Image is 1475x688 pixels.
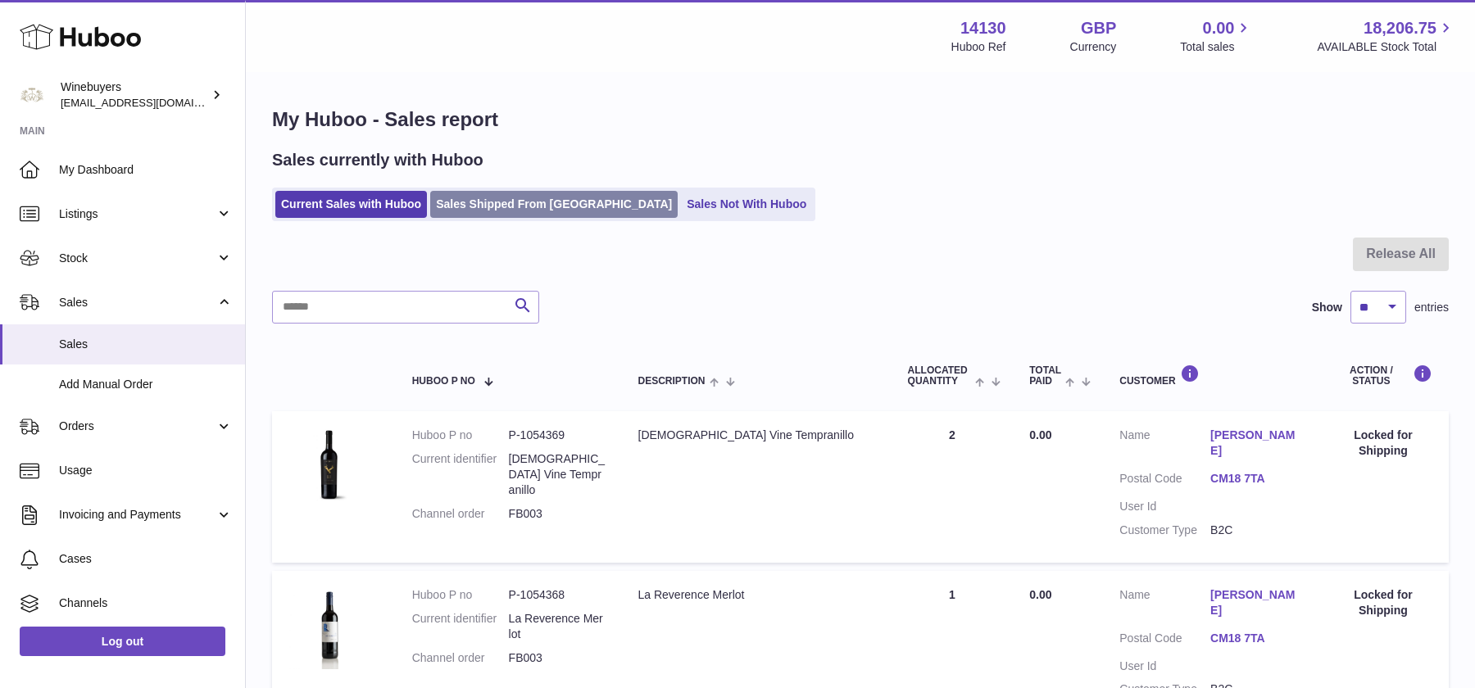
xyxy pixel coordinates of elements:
strong: GBP [1081,17,1116,39]
strong: 14130 [960,17,1006,39]
img: ben@winebuyers.com [20,83,44,107]
span: Add Manual Order [59,377,233,392]
a: CM18 7TA [1210,631,1301,646]
dd: La Reverence Merlot [509,611,606,642]
img: 1755000930.jpg [288,428,370,509]
dt: Name [1119,428,1210,463]
div: Action / Status [1334,364,1432,387]
dt: Channel order [412,650,509,666]
span: entries [1414,300,1449,315]
span: [EMAIL_ADDRESS][DOMAIN_NAME] [61,96,241,109]
td: 2 [892,411,1014,562]
a: CM18 7TA [1210,471,1301,487]
dt: Huboo P no [412,587,509,603]
div: Customer [1119,364,1301,387]
dt: Current identifier [412,611,509,642]
div: Currency [1070,39,1117,55]
span: Usage [59,463,233,478]
a: Current Sales with Huboo [275,191,427,218]
a: Sales Shipped From [GEOGRAPHIC_DATA] [430,191,678,218]
span: My Dashboard [59,162,233,178]
dt: Postal Code [1119,471,1210,491]
div: Winebuyers [61,79,208,111]
span: Total paid [1029,365,1061,387]
span: 0.00 [1029,588,1051,601]
dt: Current identifier [412,451,509,498]
h1: My Huboo - Sales report [272,106,1449,133]
dd: P-1054369 [509,428,606,443]
dd: FB003 [509,506,606,522]
span: AVAILABLE Stock Total [1317,39,1455,55]
a: Log out [20,627,225,656]
span: Invoicing and Payments [59,507,216,523]
dd: B2C [1210,523,1301,538]
div: Huboo Ref [951,39,1006,55]
span: Orders [59,419,216,434]
span: Channels [59,595,233,611]
span: 0.00 [1029,428,1051,441]
span: Cases [59,551,233,567]
span: Sales [59,295,216,310]
dt: Customer Type [1119,523,1210,538]
div: [DEMOGRAPHIC_DATA] Vine Tempranillo [638,428,875,443]
dd: [DEMOGRAPHIC_DATA] Vine Tempranillo [509,451,606,498]
dd: P-1054368 [509,587,606,603]
dt: Postal Code [1119,631,1210,650]
span: Huboo P no [412,376,475,387]
span: Description [638,376,706,387]
h2: Sales currently with Huboo [272,149,483,171]
dt: User Id [1119,659,1210,674]
a: Sales Not With Huboo [681,191,812,218]
span: Stock [59,251,216,266]
a: [PERSON_NAME] [1210,428,1301,459]
div: Locked for Shipping [1334,587,1432,618]
div: Locked for Shipping [1334,428,1432,459]
dd: FB003 [509,650,606,666]
span: 0.00 [1203,17,1235,39]
dt: Huboo P no [412,428,509,443]
a: 18,206.75 AVAILABLE Stock Total [1317,17,1455,55]
a: 0.00 Total sales [1180,17,1253,55]
dt: Channel order [412,506,509,522]
span: Listings [59,206,216,222]
span: Sales [59,337,233,352]
span: 18,206.75 [1364,17,1436,39]
label: Show [1312,300,1342,315]
img: 1755000865.jpg [288,587,370,669]
div: La Reverence Merlot [638,587,875,603]
dt: Name [1119,587,1210,622]
dt: User Id [1119,499,1210,514]
a: [PERSON_NAME] [1210,587,1301,618]
span: ALLOCATED Quantity [908,365,971,387]
span: Total sales [1180,39,1253,55]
